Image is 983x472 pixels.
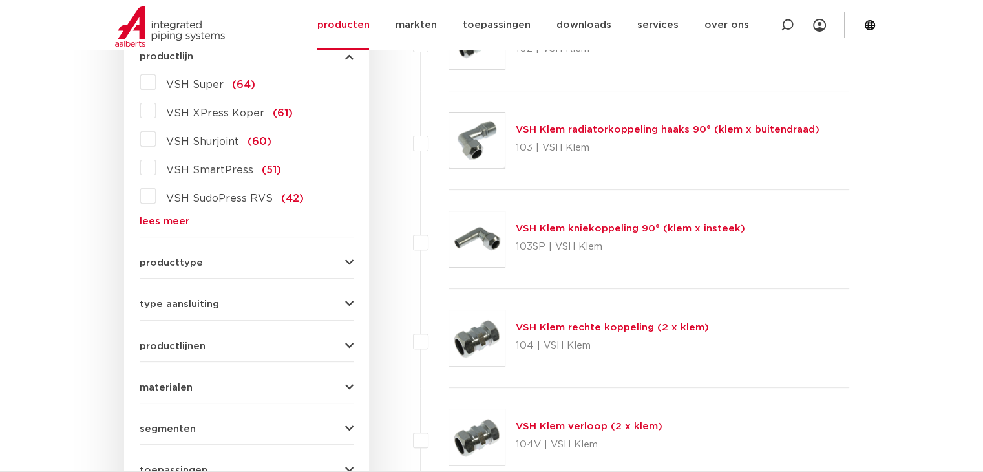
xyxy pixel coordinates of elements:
span: VSH SmartPress [166,165,253,175]
span: (61) [273,108,293,118]
button: type aansluiting [140,299,354,309]
span: (64) [232,80,255,90]
span: productlijnen [140,341,206,351]
span: type aansluiting [140,299,219,309]
p: 103 | VSH Klem [516,138,819,158]
a: lees meer [140,217,354,226]
button: productlijn [140,52,354,61]
button: producttype [140,258,354,268]
p: 103SP | VSH Klem [516,237,745,257]
span: VSH XPress Koper [166,108,264,118]
span: VSH SudoPress RVS [166,193,273,204]
button: productlijnen [140,341,354,351]
span: (42) [281,193,304,204]
span: productlijn [140,52,193,61]
button: materialen [140,383,354,392]
span: VSH Super [166,80,224,90]
a: VSH Klem kniekoppeling 90° (klem x insteek) [516,224,745,233]
img: Thumbnail for VSH Klem verloop (2 x klem) [449,409,505,465]
a: VSH Klem verloop (2 x klem) [516,422,662,431]
a: VSH Klem radiatorkoppeling haaks 90° (klem x buitendraad) [516,125,819,134]
span: (60) [248,136,271,147]
img: Thumbnail for VSH Klem kniekoppeling 90° (klem x insteek) [449,211,505,267]
p: 104 | VSH Klem [516,336,709,356]
img: Thumbnail for VSH Klem radiatorkoppeling haaks 90° (klem x buitendraad) [449,113,505,168]
span: producttype [140,258,203,268]
p: 104V | VSH Klem [516,434,662,455]
a: VSH Klem rechte koppeling (2 x klem) [516,323,709,332]
button: segmenten [140,424,354,434]
img: Thumbnail for VSH Klem rechte koppeling (2 x klem) [449,310,505,366]
span: VSH Shurjoint [166,136,239,147]
span: materialen [140,383,193,392]
span: (51) [262,165,281,175]
span: segmenten [140,424,196,434]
